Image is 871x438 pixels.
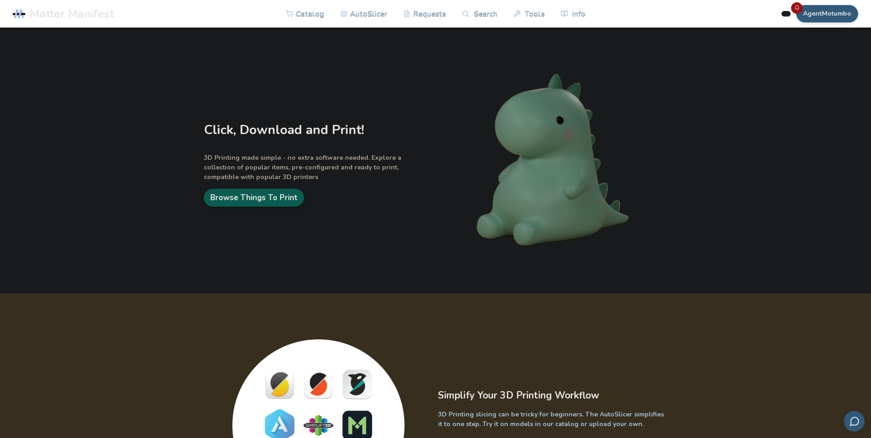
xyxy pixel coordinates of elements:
[438,410,668,429] p: 3D Printing slicing can be tricky for beginners. The AutoSlicer simplifies it to one step. Try it...
[204,153,433,182] p: 3D Printing made simple - no extra software needed. Explore a collection of popular items, pre-co...
[796,5,858,22] button: AgentMotumbo
[204,123,433,137] h1: Click, Download and Print!
[30,7,114,20] span: Matter Manifest
[438,388,668,403] h2: Simplify Your 3D Printing Workflow
[844,411,865,432] button: Send feedback via email
[204,189,304,207] a: Browse Things To Print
